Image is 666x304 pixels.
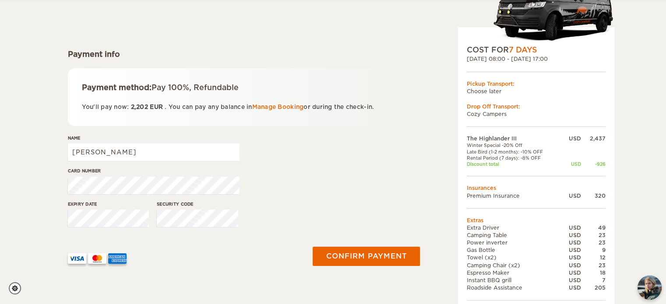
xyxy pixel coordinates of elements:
[560,276,581,284] div: USD
[68,135,240,141] label: Name
[157,201,238,207] label: Security code
[467,55,606,63] div: [DATE] 08:00 - [DATE] 17:00
[467,262,560,269] td: Camping Chair (x2)
[581,192,606,199] div: 320
[560,269,581,276] div: USD
[467,103,606,110] div: Drop Off Transport:
[68,49,420,59] div: Payment info
[581,269,606,276] div: 18
[467,45,606,55] div: COST FOR
[68,253,86,264] img: VISA
[467,155,560,161] td: Rental Period (7 days): -8% OFF
[581,254,606,261] div: 12
[82,102,406,112] p: You'll pay now: . You can pay any balance in or during the check-in.
[581,262,606,269] div: 23
[152,83,239,92] span: Pay 100%, Refundable
[467,142,560,148] td: Winter Special -20% Off
[467,161,560,167] td: Discount total
[560,161,581,167] div: USD
[581,276,606,284] div: 7
[560,192,581,199] div: USD
[560,284,581,291] div: USD
[581,246,606,254] div: 9
[467,184,606,192] td: Insurances
[108,253,127,264] img: AMEX
[581,231,606,239] div: 23
[68,168,240,174] label: Card number
[560,135,581,142] div: USD
[467,284,560,291] td: Roadside Assistance
[9,282,27,294] a: Cookie settings
[467,276,560,284] td: Instant BBQ grill
[467,149,560,155] td: Late Bird (1-2 months): -10% OFF
[581,161,606,167] div: -926
[581,224,606,231] div: 49
[560,224,581,231] div: USD
[560,246,581,254] div: USD
[467,217,606,224] td: Extras
[560,262,581,269] div: USD
[467,224,560,231] td: Extra Driver
[82,82,406,93] div: Payment method:
[581,239,606,246] div: 23
[581,135,606,142] div: 2,437
[638,276,662,300] img: Freyja at Cozy Campers
[467,87,606,95] td: Choose later
[467,254,560,261] td: Towel (x2)
[467,192,560,199] td: Premium Insurance
[467,80,606,87] div: Pickup Transport:
[467,246,560,254] td: Gas Bottle
[560,239,581,246] div: USD
[88,253,106,264] img: mastercard
[467,269,560,276] td: Espresso Maker
[252,104,304,110] a: Manage Booking
[560,254,581,261] div: USD
[68,201,149,207] label: Expiry date
[509,45,537,54] span: 7 Days
[131,104,148,110] span: 2,202
[150,104,163,110] span: EUR
[313,247,420,266] button: Confirm payment
[581,284,606,291] div: 205
[638,276,662,300] button: chat-button
[467,231,560,239] td: Camping Table
[467,110,606,118] td: Cozy Campers
[467,239,560,246] td: Power inverter
[467,135,560,142] td: The Highlander III
[560,231,581,239] div: USD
